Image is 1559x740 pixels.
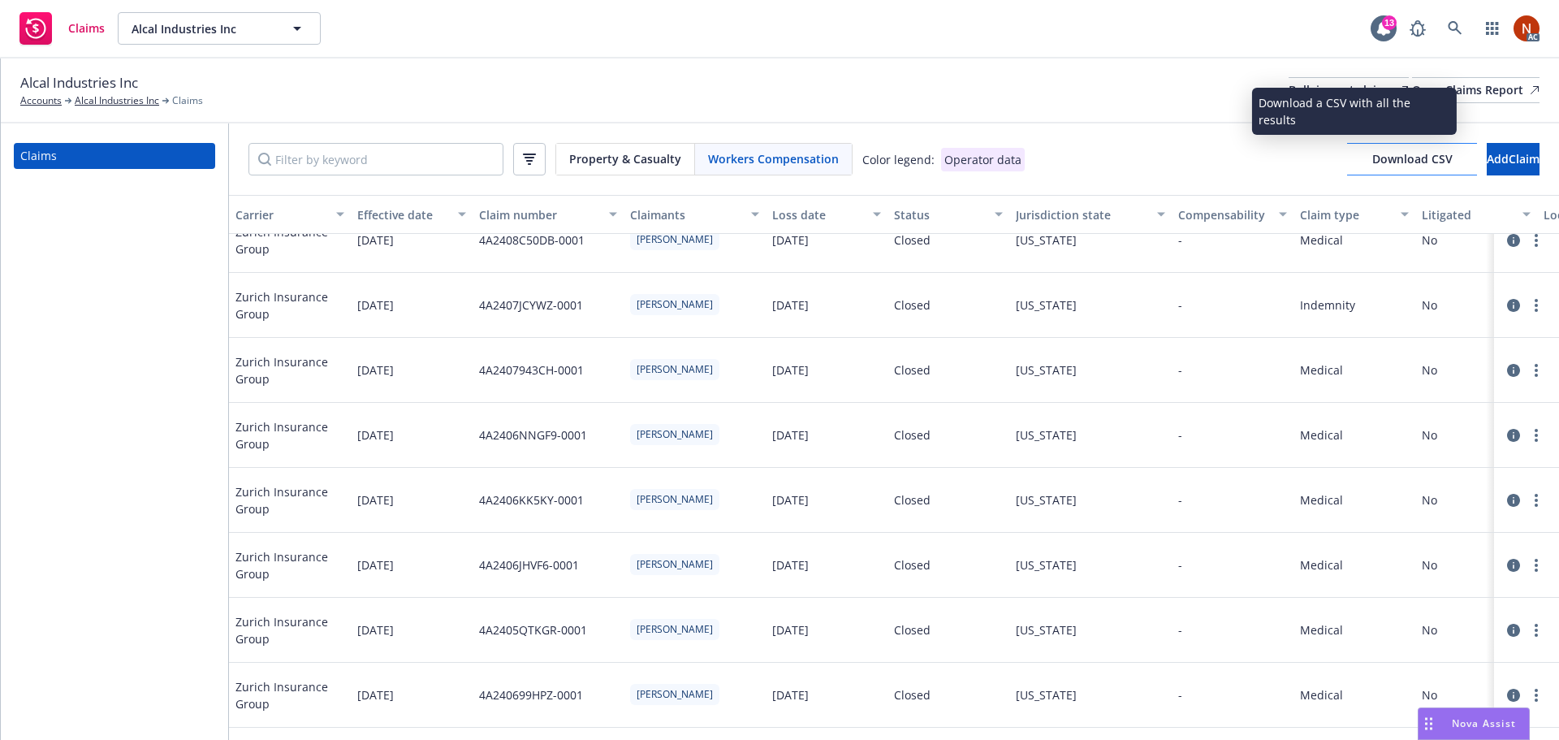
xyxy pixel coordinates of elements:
span: Zurich Insurance Group [235,353,344,387]
div: - [1178,686,1182,703]
div: Closed [894,296,931,314]
span: [DATE] [357,296,394,314]
a: Search [1439,12,1471,45]
div: Operator data [941,148,1025,171]
a: more [1527,231,1546,250]
div: - [1178,556,1182,573]
span: Claims [68,22,105,35]
span: Add Claim [1487,151,1540,167]
div: 13 [1382,15,1397,30]
span: [DATE] [357,621,394,638]
img: photo [1514,15,1540,41]
div: Closed [894,556,931,573]
div: Indemnity [1300,296,1355,314]
div: Closed [894,686,931,703]
div: Medical [1300,686,1343,703]
button: Claim number [473,195,624,234]
span: Claims [172,93,203,108]
div: Claims [20,143,57,169]
span: Zurich Insurance Group [235,548,344,582]
div: 4A2406KK5KY-0001 [479,491,584,508]
div: [DATE] [772,361,809,379]
div: - [1178,621,1182,638]
div: Medical [1300,491,1343,508]
div: Closed [894,621,931,638]
div: Compensability [1178,206,1269,223]
a: more [1527,491,1546,510]
div: No [1422,686,1437,703]
span: [PERSON_NAME] [637,297,713,312]
span: [DATE] [357,232,394,249]
button: Alcal Industries Inc [118,12,321,45]
a: Claims [14,143,215,169]
button: Compensability [1172,195,1293,234]
button: AddClaim [1487,143,1540,175]
div: Claim type [1300,206,1391,223]
a: Accounts [20,93,62,108]
div: Medical [1300,556,1343,573]
div: Litigated [1422,206,1513,223]
div: [DATE] [772,621,809,638]
div: [US_STATE] [1016,556,1077,573]
div: No [1422,621,1437,638]
div: Closed [894,361,931,379]
div: [US_STATE] [1016,491,1077,508]
a: more [1527,621,1546,640]
div: Open Claims Report [1412,78,1540,102]
div: No [1422,361,1437,379]
div: No [1422,556,1437,573]
span: Download CSV [1372,151,1453,167]
div: Claim number [479,206,599,223]
button: Claimants [624,195,766,234]
div: No [1422,491,1437,508]
div: Carrier [235,206,326,223]
div: No [1422,296,1437,314]
span: [PERSON_NAME] [637,622,713,637]
div: Bulk import claims [1289,78,1409,102]
span: Nova Assist [1452,716,1516,730]
div: Closed [894,491,931,508]
span: [DATE] [357,556,394,573]
span: [PERSON_NAME] [637,362,713,377]
div: 4A2407943CH-0001 [479,361,584,379]
a: Report a Bug [1401,12,1434,45]
span: Zurich Insurance Group [235,288,344,322]
input: Filter by keyword [248,143,503,175]
div: [US_STATE] [1016,686,1077,703]
span: [PERSON_NAME] [637,687,713,702]
span: [PERSON_NAME] [637,232,713,247]
a: Alcal Industries Inc [75,93,159,108]
div: - [1178,232,1182,249]
div: Effective date [357,206,448,223]
div: [US_STATE] [1016,296,1077,314]
div: 4A2408C50DB-0001 [479,232,585,249]
div: [DATE] [772,296,809,314]
button: Carrier [229,195,351,234]
a: Bulk import claims [1289,77,1409,103]
span: [DATE] [357,491,394,508]
div: Status [894,206,985,223]
span: Zurich Insurance Group [235,678,344,712]
div: No [1422,426,1437,444]
span: [DATE] [357,361,394,379]
div: [DATE] [772,426,809,444]
div: Jurisdiction state [1016,206,1147,223]
span: [DATE] [357,426,394,444]
span: [PERSON_NAME] [637,492,713,507]
div: Color legend: [862,151,935,168]
button: Litigated [1415,195,1537,234]
div: Medical [1300,621,1343,638]
a: more [1527,686,1546,705]
div: [DATE] [772,686,809,703]
div: [US_STATE] [1016,426,1077,444]
div: [US_STATE] [1016,361,1077,379]
a: more [1527,361,1546,380]
div: [US_STATE] [1016,232,1077,249]
span: [PERSON_NAME] [637,557,713,572]
div: Claimants [630,206,741,223]
a: more [1527,426,1546,445]
div: Closed [894,232,931,249]
div: [DATE] [772,556,809,573]
div: [US_STATE] [1016,621,1077,638]
div: [DATE] [772,232,809,249]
